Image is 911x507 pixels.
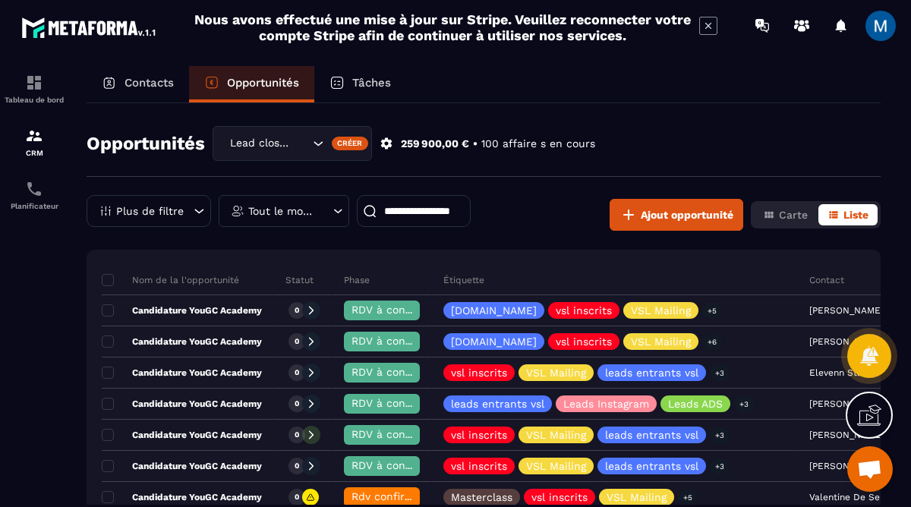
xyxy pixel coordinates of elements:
img: scheduler [25,180,43,198]
p: vsl inscrits [531,492,588,502]
span: Liste [843,209,868,221]
p: Opportunités [227,76,299,90]
p: Candidature YouGC Academy [102,460,262,472]
p: 100 affaire s en cours [481,137,595,151]
p: 0 [295,336,299,347]
div: Ouvrir le chat [847,446,893,492]
p: Nom de la l'opportunité [102,274,239,286]
p: leads entrants vsl [605,430,698,440]
p: Tout le monde [248,206,316,216]
span: RDV à confimer ❓ [351,304,449,316]
p: VSL Mailing [526,367,586,378]
p: Leads Instagram [563,398,649,409]
p: Étiquette [443,274,484,286]
p: • [473,137,478,151]
p: Contact [809,274,844,286]
h2: Nous avons effectué une mise à jour sur Stripe. Veuillez reconnecter votre compte Stripe afin de ... [194,11,692,43]
p: Leads ADS [668,398,723,409]
p: Contacts [125,76,174,90]
p: CRM [4,149,65,157]
p: 0 [295,398,299,409]
p: 259 900,00 € [401,137,469,151]
p: Candidature YouGC Academy [102,429,262,441]
a: Opportunités [189,66,314,102]
p: +3 [734,396,754,412]
p: +3 [710,458,730,474]
p: Candidature YouGC Academy [102,335,262,348]
a: Tâches [314,66,406,102]
p: vsl inscrits [451,367,507,378]
p: 0 [295,305,299,316]
p: 0 [295,461,299,471]
button: Ajout opportunité [610,199,743,231]
p: 0 [295,492,299,502]
p: Tâches [352,76,391,90]
span: RDV à confimer ❓ [351,335,449,347]
h2: Opportunités [87,128,205,159]
p: +3 [710,427,730,443]
a: Contacts [87,66,189,102]
p: vsl inscrits [556,336,612,347]
p: vsl inscrits [556,305,612,316]
div: Search for option [213,126,372,161]
p: Candidature YouGC Academy [102,304,262,316]
span: Lead closing [226,135,294,152]
img: formation [25,74,43,92]
p: Plus de filtre [116,206,184,216]
a: formationformationCRM [4,115,65,168]
p: +3 [710,365,730,381]
p: 0 [295,367,299,378]
button: Liste [818,204,878,225]
p: VSL Mailing [607,492,667,502]
p: [DOMAIN_NAME] [451,336,537,347]
p: Candidature YouGC Academy [102,367,262,379]
span: RDV à confimer ❓ [351,397,449,409]
span: RDV à confimer ❓ [351,459,449,471]
div: Créer [332,137,369,150]
p: Masterclass [451,492,512,502]
p: 0 [295,430,299,440]
p: +5 [678,490,698,505]
span: Carte [779,209,808,221]
p: vsl inscrits [451,430,507,440]
p: VSL Mailing [526,461,586,471]
img: formation [25,127,43,145]
img: logo [21,14,158,41]
p: +6 [702,334,722,350]
p: Planificateur [4,202,65,210]
p: leads entrants vsl [605,461,698,471]
span: Ajout opportunité [641,207,733,222]
p: leads entrants vsl [605,367,698,378]
span: RDV à confimer ❓ [351,366,449,378]
p: Candidature YouGC Academy [102,398,262,410]
span: Rdv confirmé ✅ [351,490,437,502]
span: RDV à confimer ❓ [351,428,449,440]
input: Search for option [294,135,309,152]
button: Carte [754,204,817,225]
p: VSL Mailing [631,305,691,316]
p: VSL Mailing [526,430,586,440]
p: Phase [344,274,370,286]
p: [DOMAIN_NAME] [451,305,537,316]
p: Statut [285,274,314,286]
p: vsl inscrits [451,461,507,471]
a: schedulerschedulerPlanificateur [4,168,65,222]
p: Tableau de bord [4,96,65,104]
p: leads entrants vsl [451,398,544,409]
a: formationformationTableau de bord [4,62,65,115]
p: Candidature YouGC Academy [102,491,262,503]
p: VSL Mailing [631,336,691,347]
p: +5 [702,303,722,319]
